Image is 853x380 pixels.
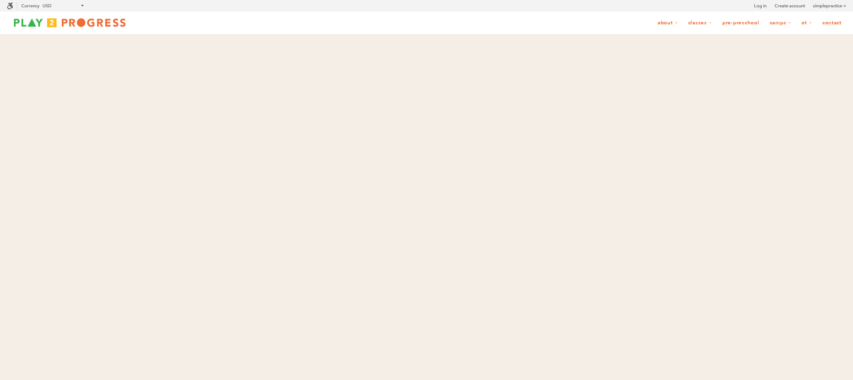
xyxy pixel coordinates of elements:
[818,16,846,30] a: Contact
[653,16,682,30] a: About
[813,2,846,9] a: simplepractice >
[684,16,716,30] a: Classes
[775,2,805,9] a: Create account
[754,2,767,9] a: Log in
[797,16,816,30] a: OT
[765,16,796,30] a: Camps
[21,3,39,8] label: Currency
[718,16,764,30] a: Pre-Preschool
[7,16,132,30] img: Play2Progress logo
